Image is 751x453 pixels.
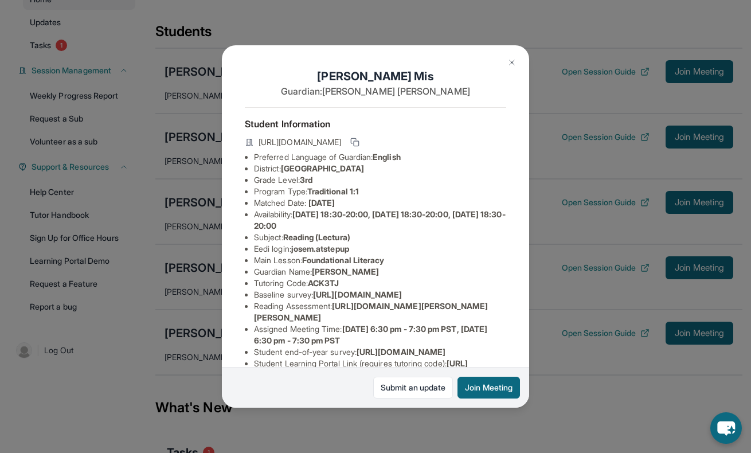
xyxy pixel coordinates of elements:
[254,209,506,232] li: Availability:
[259,136,341,148] span: [URL][DOMAIN_NAME]
[291,244,349,253] span: josem.atstepup
[254,174,506,186] li: Grade Level:
[245,84,506,98] p: Guardian: [PERSON_NAME] [PERSON_NAME]
[254,301,488,322] span: [URL][DOMAIN_NAME][PERSON_NAME][PERSON_NAME]
[281,163,364,173] span: [GEOGRAPHIC_DATA]
[254,278,506,289] li: Tutoring Code :
[300,175,312,185] span: 3rd
[254,186,506,197] li: Program Type:
[457,377,520,399] button: Join Meeting
[254,289,506,300] li: Baseline survey :
[348,135,362,149] button: Copy link
[254,324,487,345] span: [DATE] 6:30 pm - 7:30 pm PST, [DATE] 6:30 pm - 7:30 pm PST
[254,323,506,346] li: Assigned Meeting Time :
[254,163,506,174] li: District:
[254,151,506,163] li: Preferred Language of Guardian:
[312,267,379,276] span: [PERSON_NAME]
[245,68,506,84] h1: [PERSON_NAME] Mis
[373,377,453,399] a: Submit an update
[302,255,384,265] span: Foundational Literacy
[357,347,445,357] span: [URL][DOMAIN_NAME]
[307,186,359,196] span: Traditional 1:1
[710,412,742,444] button: chat-button
[313,290,402,299] span: [URL][DOMAIN_NAME]
[254,266,506,278] li: Guardian Name :
[254,300,506,323] li: Reading Assessment :
[254,232,506,243] li: Subject :
[308,198,335,208] span: [DATE]
[254,255,506,266] li: Main Lesson :
[254,197,506,209] li: Matched Date:
[245,117,506,131] h4: Student Information
[373,152,401,162] span: English
[254,346,506,358] li: Student end-of-year survey :
[283,232,350,242] span: Reading (Lectura)
[254,209,506,231] span: [DATE] 18:30-20:00, [DATE] 18:30-20:00, [DATE] 18:30-20:00
[308,278,339,288] span: ACK3TJ
[254,243,506,255] li: Eedi login :
[507,58,517,67] img: Close Icon
[254,358,506,381] li: Student Learning Portal Link (requires tutoring code) :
